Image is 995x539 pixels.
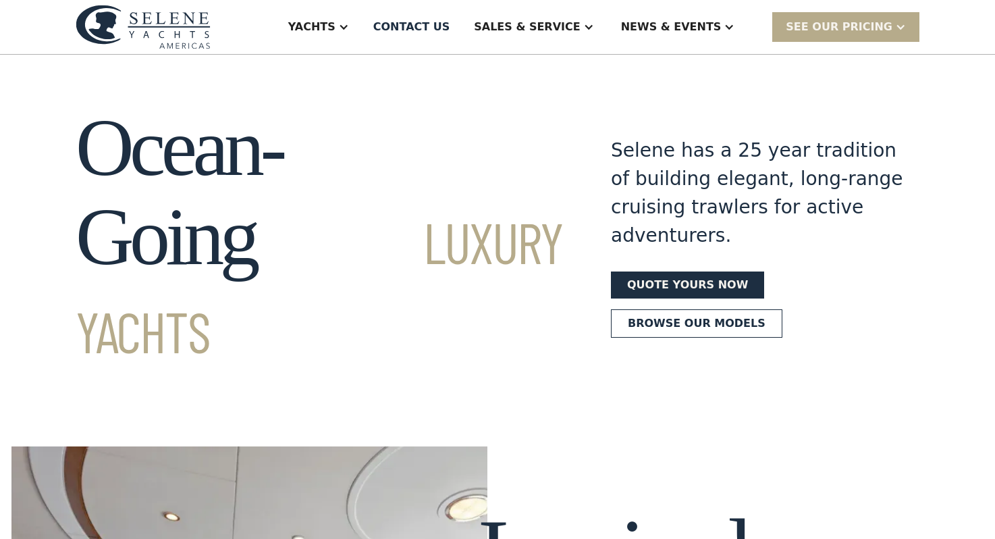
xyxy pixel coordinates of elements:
a: Browse our models [611,309,782,338]
span: Luxury Yachts [76,207,562,365]
div: Selene has a 25 year tradition of building elegant, long-range cruising trawlers for active adven... [611,136,919,250]
div: News & EVENTS [621,19,722,35]
div: Contact US [373,19,450,35]
div: SEE Our Pricing [786,19,892,35]
div: Yachts [288,19,335,35]
div: SEE Our Pricing [772,12,919,41]
h1: Ocean-Going [76,103,562,371]
div: Sales & Service [474,19,580,35]
a: Quote yours now [611,272,764,299]
img: logo [76,5,211,49]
